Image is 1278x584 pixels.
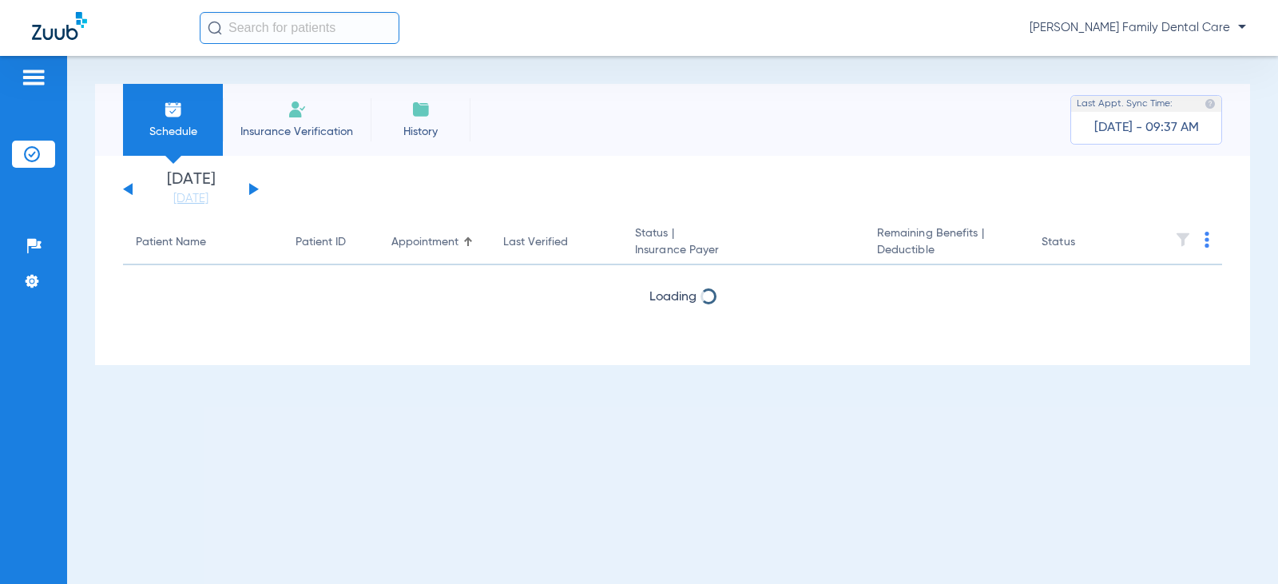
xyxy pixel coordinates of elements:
img: Search Icon [208,21,222,35]
img: group-dot-blue.svg [1205,232,1209,248]
div: Patient Name [136,234,206,251]
div: Patient Name [136,234,270,251]
span: Last Appt. Sync Time: [1077,96,1173,112]
img: Manual Insurance Verification [288,100,307,119]
span: Insurance Verification [235,124,359,140]
span: History [383,124,458,140]
span: [DATE] - 09:37 AM [1094,120,1199,136]
span: Deductible [877,242,1016,259]
div: Appointment [391,234,458,251]
img: last sync help info [1205,98,1216,109]
img: History [411,100,431,119]
div: Last Verified [503,234,609,251]
span: Schedule [135,124,211,140]
th: Status | [622,220,864,265]
img: filter.svg [1175,232,1191,248]
span: [PERSON_NAME] Family Dental Care [1030,20,1246,36]
span: Insurance Payer [635,242,851,259]
span: Loading [649,291,697,304]
div: Patient ID [296,234,346,251]
img: Schedule [164,100,183,119]
div: Appointment [391,234,478,251]
img: Zuub Logo [32,12,87,40]
th: Status [1029,220,1137,265]
li: [DATE] [143,172,239,207]
th: Remaining Benefits | [864,220,1029,265]
div: Last Verified [503,234,568,251]
img: hamburger-icon [21,68,46,87]
a: [DATE] [143,191,239,207]
input: Search for patients [200,12,399,44]
div: Patient ID [296,234,366,251]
